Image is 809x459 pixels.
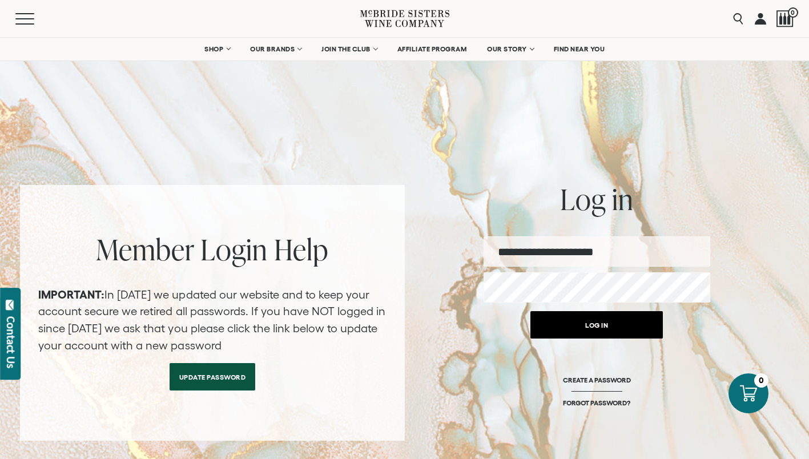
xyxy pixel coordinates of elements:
[546,38,613,61] a: FIND NEAR YOU
[390,38,474,61] a: AFFILIATE PROGRAM
[788,7,798,18] span: 0
[563,376,631,398] a: CREATE A PASSWORD
[484,185,710,214] h2: Log in
[314,38,384,61] a: JOIN THE CLUB
[487,45,527,53] span: OUR STORY
[554,45,605,53] span: FIND NEAR YOU
[397,45,467,53] span: AFFILIATE PROGRAM
[197,38,237,61] a: SHOP
[250,45,295,53] span: OUR BRANDS
[170,363,256,390] a: Update Password
[754,373,768,388] div: 0
[204,45,224,53] span: SHOP
[38,287,387,354] p: In [DATE] we updated our website and to keep your account secure we retired all passwords. If you...
[480,38,541,61] a: OUR STORY
[5,316,17,368] div: Contact Us
[243,38,308,61] a: OUR BRANDS
[15,13,57,25] button: Mobile Menu Trigger
[38,288,104,301] strong: IMPORTANT:
[321,45,371,53] span: JOIN THE CLUB
[38,235,387,264] h2: Member Login Help
[563,398,630,407] a: FORGOT PASSWORD?
[530,311,663,339] button: Log in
